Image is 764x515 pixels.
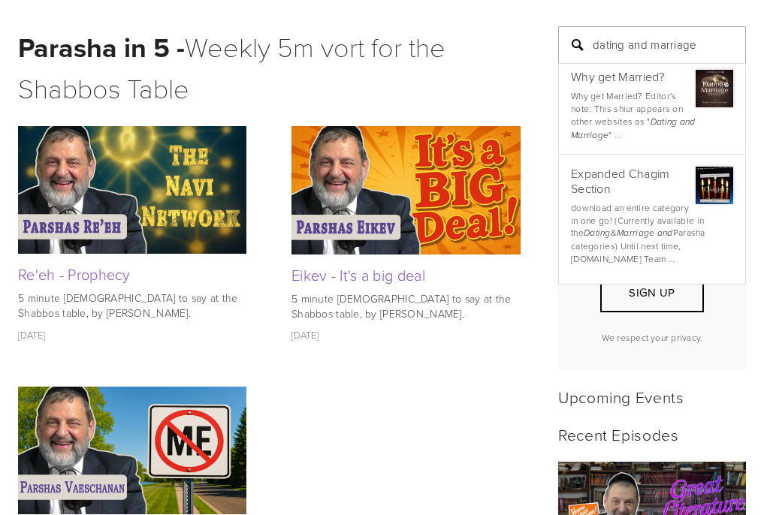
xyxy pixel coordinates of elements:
[571,70,733,84] div: Why get Married?
[571,201,705,265] span: download an entire category in one go! (Currently available in the & Parasha categories) Until ne...
[558,387,746,406] h2: Upcoming Events
[558,26,746,64] input: Search
[559,155,745,277] div: Expanded Chagim Section download an entire category in one go! (Currently available in theDating&...
[615,128,621,141] span: …
[291,291,521,321] p: 5 minute [DEMOGRAPHIC_DATA] to say at the Shabbos table, by [PERSON_NAME].
[571,167,733,195] div: Expanded Chagim Section
[584,227,611,239] em: Dating
[291,264,425,285] a: Eikev - It's a big deal
[558,425,746,444] h2: Recent Episodes
[18,126,246,254] img: Re'eh - Prophecy
[559,58,745,155] div: Why get Married? Why get Married? Editor's note: This shiur appears on other websites as "Dating ...
[18,328,46,342] time: [DATE]
[571,89,696,140] span: Why get Married? Editor's note: This shiur appears on other websites as " "
[651,116,678,128] em: Dating
[18,264,131,285] a: Re'eh - Prophecy
[571,331,733,344] p: We respect your privacy.
[600,273,704,312] button: Sign Up
[680,116,696,128] em: and
[18,291,246,320] p: 5 minute [DEMOGRAPHIC_DATA] to say at the Shabbos table, by [PERSON_NAME].
[18,387,246,515] img: Vaeschanan - It's not about me
[291,328,319,342] time: [DATE]
[291,126,521,254] img: Eikev - It's a big deal
[669,252,675,265] span: …
[18,28,185,67] strong: Parasha in 5 -
[18,26,521,108] h1: Weekly 5m vort for the Shabbos Table
[657,227,673,239] em: and
[617,227,654,239] em: Marriage
[571,130,608,141] em: Marriage
[629,285,675,300] span: Sign Up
